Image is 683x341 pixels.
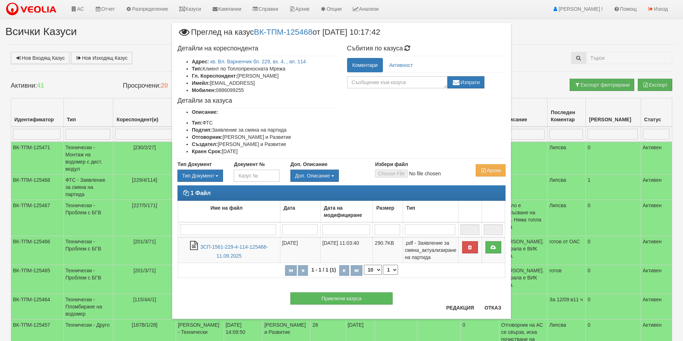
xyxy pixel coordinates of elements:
td: Тип: No sort applied, activate to apply an ascending sort [403,201,458,223]
span: Преглед на казус от [DATE] 10:17:42 [177,28,380,42]
b: Тип: [192,120,203,126]
h4: Детайли на кореспондента [177,45,336,52]
td: : No sort applied, activate to apply an ascending sort [482,201,505,223]
label: Документ № [234,161,265,168]
li: [EMAIL_ADDRESS] [192,79,336,87]
b: Подтип: [192,127,212,133]
b: Адрес: [192,59,209,64]
td: .pdf - Заявление за смяна_актуализиране на партида [403,237,458,263]
b: Дата [284,205,295,211]
b: Създател: [192,141,218,147]
td: Дата: No sort applied, activate to apply an ascending sort [280,201,320,223]
td: Име на файл: No sort applied, activate to apply an ascending sort [178,201,280,223]
a: ЗСП-1561-229-4-114-125468-11.09.2025 [200,244,268,259]
li: Заявление за смяна на партида [192,126,336,133]
select: Брой редове на страница [364,265,382,275]
input: Казус № [234,170,279,182]
li: 0886099255 [192,87,336,94]
b: Отговорник: [192,134,223,140]
li: Клиент по Топлопреносната Мрежа [192,65,336,72]
div: Двоен клик, за изчистване на избраната стойност. [177,170,223,182]
td: 290.7KB [373,237,403,263]
li: [DATE] [192,148,336,155]
button: Редакция [442,302,478,313]
span: Тип Документ [182,173,214,179]
a: кв. Вл. Варненчик бл. 229, вх. 4, , ап. 114 [210,59,306,64]
a: Активност [384,58,418,72]
b: Гл. Кореспондент: [192,73,237,79]
li: [PERSON_NAME] и Развитие [192,133,336,141]
button: Архив [476,164,506,176]
label: Тип Документ [177,161,212,168]
span: Доп. Описание [295,173,330,179]
td: : No sort applied, activate to apply an ascending sort [458,201,482,223]
button: Приключи казуса [290,292,393,305]
td: [DATE] 11:03:40 [321,237,373,263]
h4: Събития по казуса [347,45,506,52]
div: Двоен клик, за изчистване на избраната стойност. [290,170,364,182]
tr: ЗСП-1561-229-4-114-125468-11.09.2025.pdf - Заявление за смяна_актуализиране на партида [178,237,505,263]
b: Описание: [192,109,218,115]
select: Страница номер [383,265,398,275]
b: Имейл: [192,80,210,86]
button: Първа страница [285,265,297,276]
li: ФТС [192,119,336,126]
span: 1 - 1 / 1 (1) [309,267,337,273]
b: Краен Срок: [192,148,222,154]
button: Следваща страница [339,265,349,276]
td: Дата на модифициране: No sort applied, activate to apply an ascending sort [321,201,373,223]
li: [PERSON_NAME] [192,72,336,79]
h4: Детайли за казуса [177,97,336,104]
button: Отказ [480,302,506,313]
li: [PERSON_NAME] и Развитие [192,141,336,148]
a: ВК-ТПМ-125468 [254,28,312,36]
td: Размер: No sort applied, activate to apply an ascending sort [373,201,403,223]
button: Последна страница [351,265,362,276]
button: Предишна страница [298,265,308,276]
button: Изпрати [447,76,485,88]
label: Избери файл [375,161,408,168]
strong: 1 Файл [190,190,210,196]
b: Име на файл [210,205,243,211]
b: Размер [376,205,394,211]
a: Коментари [347,58,383,72]
b: Тип: [192,66,203,72]
button: Доп. Описание [290,170,339,182]
button: Тип Документ [177,170,223,182]
b: Тип [406,205,415,211]
b: Мобилен: [192,87,216,93]
b: Дата на модифициране [324,205,362,218]
td: [DATE] [280,237,320,263]
label: Доп. Описание [290,161,327,168]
